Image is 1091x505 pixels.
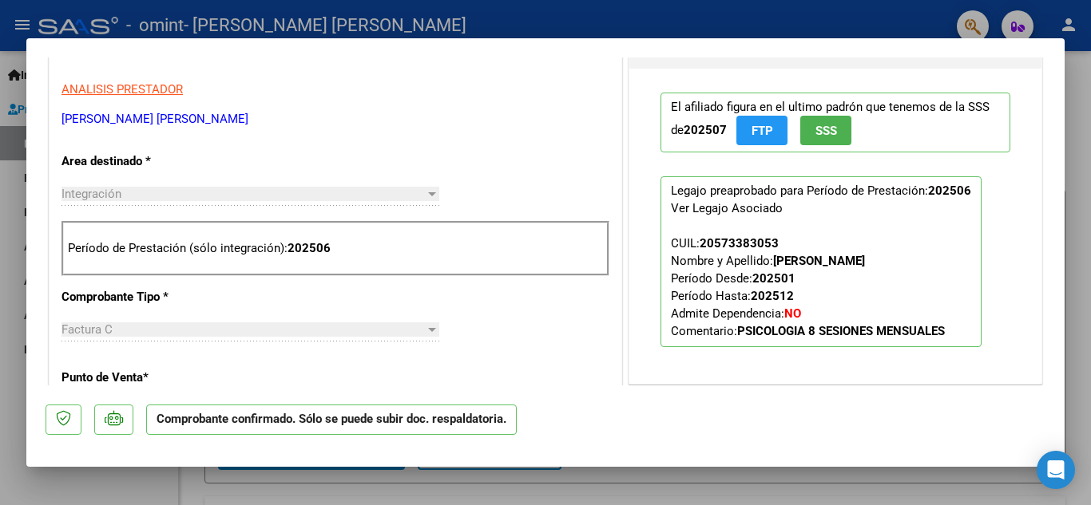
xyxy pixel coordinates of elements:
[61,152,226,171] p: Area destinado *
[737,324,945,338] strong: PSICOLOGIA 8 SESIONES MENSUALES
[671,324,945,338] span: Comentario:
[800,116,851,145] button: SSS
[661,93,1010,152] p: El afiliado figura en el ultimo padrón que tenemos de la SSS de
[751,289,794,303] strong: 202512
[629,69,1041,384] div: PREAPROBACIÓN PARA INTEGRACION
[684,123,727,137] strong: 202507
[146,404,517,436] p: Comprobante confirmado. Sólo se puede subir doc. respaldatoria.
[784,306,801,321] strong: NO
[752,124,773,138] span: FTP
[928,183,971,198] strong: 202506
[736,116,788,145] button: FTP
[61,322,113,337] span: Factura C
[752,271,795,286] strong: 202501
[671,236,945,338] span: CUIL: Nombre y Apellido: Período Desde: Período Hasta: Admite Dependencia:
[61,110,609,128] p: [PERSON_NAME] [PERSON_NAME]
[61,82,183,97] span: ANALISIS PRESTADOR
[61,187,121,201] span: Integración
[61,369,226,387] p: Punto de Venta
[773,254,865,268] strong: [PERSON_NAME]
[1037,451,1075,489] div: Open Intercom Messenger
[61,288,226,306] p: Comprobante Tipo *
[700,235,779,252] div: 20573383053
[671,199,783,217] div: Ver Legajo Asociado
[815,124,837,138] span: SSS
[288,241,331,255] strong: 202506
[68,239,603,258] p: Período de Prestación (sólo integración):
[661,176,982,347] p: Legajo preaprobado para Período de Prestación:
